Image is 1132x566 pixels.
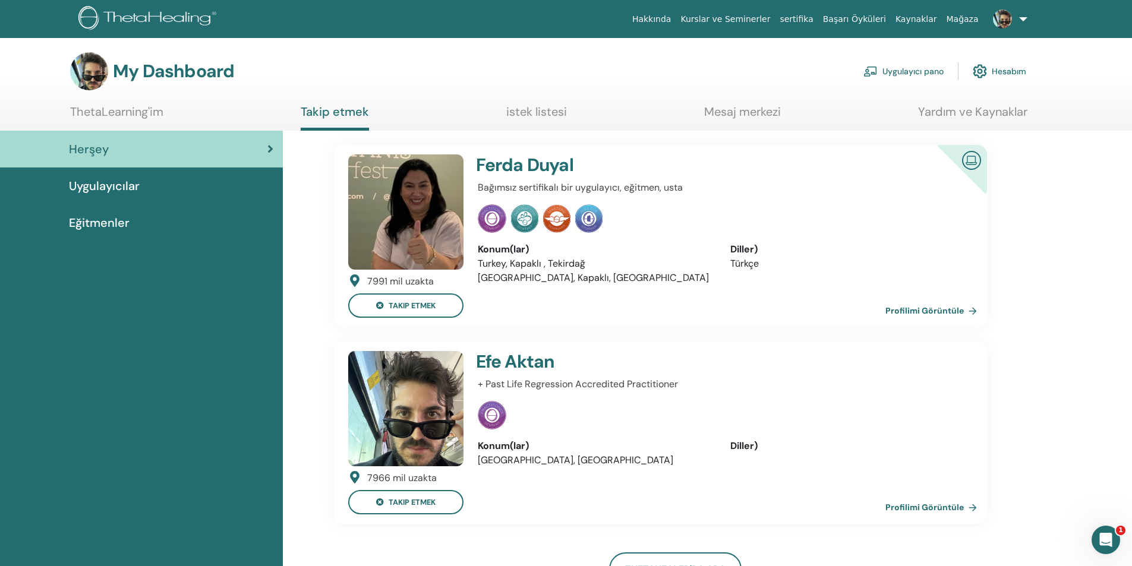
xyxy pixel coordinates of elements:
div: Sertifikalı Çevrimiçi Eğitmen [918,145,986,213]
div: 7991 mil uzakta [367,274,434,289]
li: [GEOGRAPHIC_DATA], [GEOGRAPHIC_DATA] [478,453,712,467]
li: Türkçe [730,257,965,271]
img: logo.png [78,6,220,33]
a: Kaynaklar [891,8,942,30]
p: Bağımsız sertifikalı bir uygulayıcı, eğitmen, usta [478,181,965,195]
button: takip etmek [348,490,463,514]
a: Yardım ve Kaynaklar [918,105,1027,128]
button: takip etmek [348,293,463,318]
a: Uygulayıcı pano [863,58,944,84]
li: Turkey, Kapaklı , Tekirdağ [478,257,712,271]
div: Diller) [730,242,965,257]
img: default.jpg [70,52,108,90]
a: Mağaza [941,8,983,30]
div: Diller) [730,439,965,453]
a: Takip etmek [301,105,369,131]
span: Eğitmenler [69,214,130,232]
h4: Efe Aktan [476,351,882,372]
h4: Ferda Duyal [476,154,882,176]
span: 1 [1116,526,1125,535]
a: Kurslar ve Seminerler [676,8,775,30]
div: Konum(lar) [478,242,712,257]
img: cog.svg [973,61,987,81]
a: ThetaLearning'im [70,105,163,128]
p: + Past Life Regression Accredited Practitioner [478,377,965,391]
img: chalkboard-teacher.svg [863,66,878,77]
a: Profilimi Görüntüle [885,495,982,519]
img: default.jpg [348,154,463,270]
a: Hakkında [628,8,676,30]
img: Sertifikalı Çevrimiçi Eğitmen [957,146,986,173]
img: default.jpg [993,10,1012,29]
iframe: Intercom live chat [1092,526,1120,554]
li: [GEOGRAPHIC_DATA], Kapaklı, [GEOGRAPHIC_DATA] [478,271,712,285]
span: Herşey [69,140,109,158]
img: default.jpg [348,351,463,466]
a: istek listesi [506,105,567,128]
a: Hesabım [973,58,1026,84]
div: Konum(lar) [478,439,712,453]
a: Başarı Öyküleri [818,8,891,30]
div: 7966 mil uzakta [367,471,437,485]
h3: My Dashboard [113,61,234,82]
span: Uygulayıcılar [69,177,140,195]
a: Mesaj merkezi [704,105,781,128]
a: sertifika [775,8,818,30]
a: Profilimi Görüntüle [885,299,982,322]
